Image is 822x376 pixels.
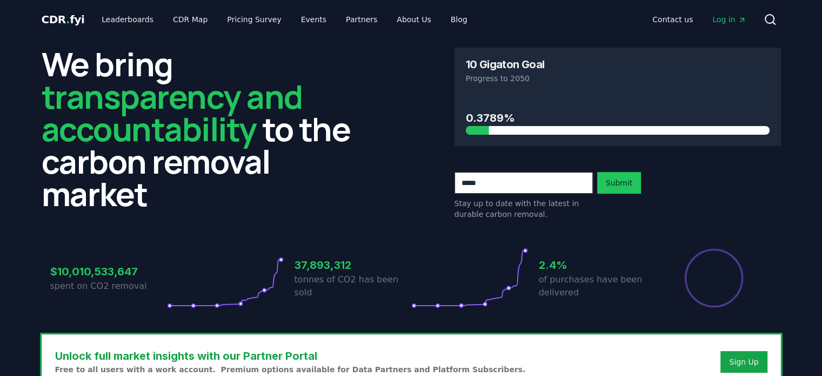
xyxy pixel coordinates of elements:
p: spent on CO2 removal [50,280,167,293]
a: About Us [388,10,439,29]
h3: 0.3789% [466,110,770,126]
span: transparency and accountability [42,74,303,151]
a: CDR Map [164,10,216,29]
span: CDR fyi [42,13,85,26]
button: Submit [597,172,641,194]
p: Free to all users with a work account. Premium options available for Data Partners and Platform S... [55,364,526,375]
button: Sign Up [720,351,767,373]
h3: 37,893,312 [295,257,411,273]
h3: $10,010,533,647 [50,263,167,280]
a: Sign Up [729,357,758,367]
a: Contact us [644,10,701,29]
p: Progress to 2050 [466,73,770,84]
a: Leaderboards [93,10,162,29]
nav: Main [93,10,476,29]
p: tonnes of CO2 has been sold [295,273,411,299]
p: Stay up to date with the latest in durable carbon removal. [455,198,593,220]
div: Percentage of sales delivered [684,248,744,308]
a: Events [292,10,335,29]
h3: 2.4% [539,257,656,273]
h3: Unlock full market insights with our Partner Portal [55,348,526,364]
span: Log in [712,14,746,25]
h3: 10 Gigaton Goal [466,59,545,70]
a: Pricing Survey [218,10,290,29]
span: . [66,13,70,26]
nav: Main [644,10,754,29]
p: of purchases have been delivered [539,273,656,299]
a: Blog [442,10,476,29]
a: Partners [337,10,386,29]
a: CDR.fyi [42,12,85,27]
h2: We bring to the carbon removal market [42,48,368,210]
a: Log in [704,10,754,29]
